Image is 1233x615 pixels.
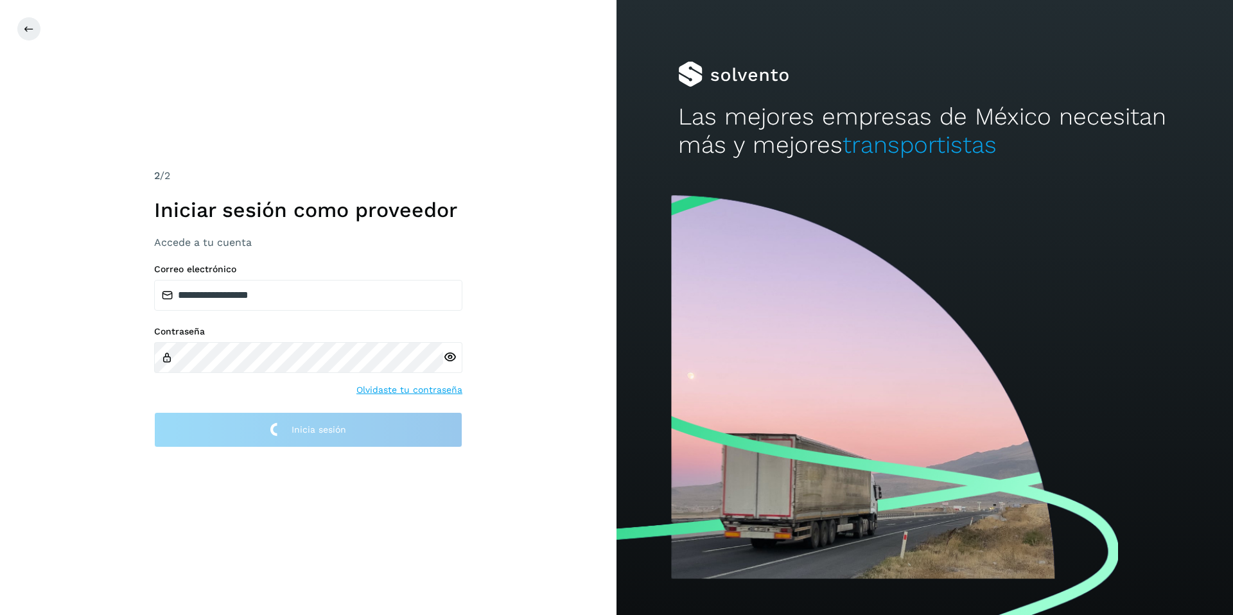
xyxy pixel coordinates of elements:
a: Olvidaste tu contraseña [356,383,462,397]
label: Correo electrónico [154,264,462,275]
span: 2 [154,169,160,182]
h2: Las mejores empresas de México necesitan más y mejores [678,103,1171,160]
h3: Accede a tu cuenta [154,236,462,248]
span: transportistas [843,131,997,159]
div: /2 [154,168,462,184]
span: Inicia sesión [292,425,346,434]
label: Contraseña [154,326,462,337]
button: Inicia sesión [154,412,462,447]
h1: Iniciar sesión como proveedor [154,198,462,222]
